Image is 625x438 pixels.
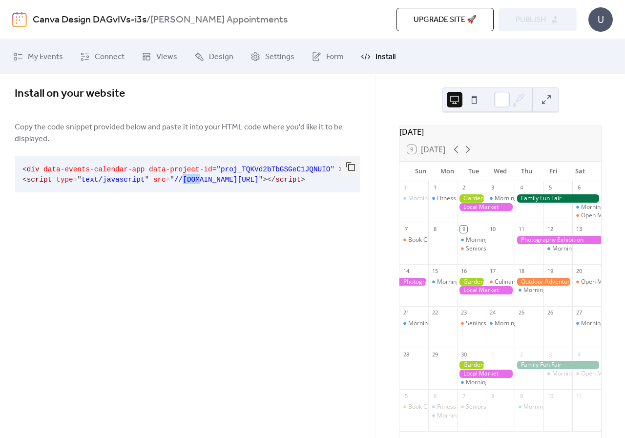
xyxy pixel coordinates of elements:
div: Open Mic Night [572,370,601,378]
div: 17 [489,267,496,274]
div: Open Mic Night [572,278,601,286]
span: type [56,176,73,184]
span: Connect [95,51,125,63]
div: 7 [460,392,467,399]
span: > [301,176,305,184]
span: " [259,176,263,184]
div: 12 [546,226,554,233]
span: < [22,176,27,184]
span: data-events-calendar-app [43,166,145,173]
span: </ [267,176,275,184]
a: Canva Design DAGvIVs-i3s [33,11,146,29]
div: 8 [431,226,438,233]
div: Open Mic Night [581,278,623,286]
div: Morning Yoga Bliss [399,194,428,203]
div: 9 [460,226,467,233]
div: 8 [489,392,496,399]
div: Photography Exhibition [515,236,601,244]
div: Morning Yoga Bliss [399,319,428,328]
span: Copy the code snippet provided below and paste it into your HTML code where you'd like it to be d... [15,122,360,145]
div: Morning Yoga Bliss [523,286,576,294]
div: Gardening Workshop [457,194,486,203]
div: 24 [489,309,496,316]
a: Views [134,43,185,70]
div: Local Market [457,203,515,211]
div: Gardening Workshop [457,278,486,286]
div: 5 [402,392,410,399]
div: Seniors' Social Tea [457,319,486,328]
div: Morning Yoga Bliss [486,319,515,328]
div: 31 [402,184,410,191]
span: " [216,166,221,173]
div: Seniors' Social Tea [466,403,517,411]
div: Morning Yoga Bliss [523,403,576,411]
span: " [170,176,174,184]
div: [DATE] [399,126,601,138]
span: " [145,176,149,184]
div: Morning Yoga Bliss [466,378,518,387]
div: Book Club Gathering [408,403,464,411]
div: Morning Yoga Bliss [466,236,518,244]
div: Photography Exhibition [399,278,428,286]
span: > [339,166,343,173]
div: Book Club Gathering [399,236,428,244]
span: Views [156,51,177,63]
div: 11 [575,392,583,399]
div: 2 [518,351,525,358]
div: Mon [434,162,460,181]
div: Open Mic Night [581,370,623,378]
span: My Events [28,51,63,63]
div: Book Club Gathering [408,236,464,244]
span: Install [375,51,396,63]
a: Connect [73,43,132,70]
div: 5 [546,184,554,191]
div: Seniors' Social Tea [466,319,517,328]
img: logo [12,12,27,27]
a: My Events [6,43,70,70]
span: div [27,166,40,173]
div: 4 [518,184,525,191]
div: Local Market [457,286,515,294]
span: //[DOMAIN_NAME][URL] [174,176,259,184]
div: Wed [487,162,513,181]
div: 28 [402,351,410,358]
b: [PERSON_NAME] Appointments [150,11,288,29]
div: 27 [575,309,583,316]
div: Thu [514,162,540,181]
a: Settings [243,43,302,70]
div: Outdoor Adventure Day [515,278,572,286]
div: Morning Yoga Bliss [486,194,515,203]
div: Fitness Bootcamp [428,194,457,203]
div: Family Fun Fair [515,194,601,203]
div: Morning Yoga Bliss [457,236,486,244]
span: = [73,176,78,184]
span: Upgrade site 🚀 [414,14,477,26]
span: = [166,176,170,184]
span: src [153,176,166,184]
span: " [77,176,82,184]
div: 21 [402,309,410,316]
span: Form [326,51,344,63]
div: Morning Yoga Bliss [515,286,543,294]
span: script [275,176,301,184]
div: Morning Yoga Bliss [437,278,489,286]
div: Morning Yoga Bliss [515,403,543,411]
div: Morning Yoga Bliss [408,194,460,203]
a: Design [187,43,241,70]
div: 7 [402,226,410,233]
div: 16 [460,267,467,274]
div: Sun [407,162,434,181]
div: 3 [489,184,496,191]
div: 25 [518,309,525,316]
div: 15 [431,267,438,274]
div: 18 [518,267,525,274]
span: " [330,166,334,173]
div: 30 [460,351,467,358]
div: 13 [575,226,583,233]
div: Morning Yoga Bliss [572,203,601,211]
button: Upgrade site 🚀 [396,8,494,31]
div: Gardening Workshop [457,361,486,369]
div: 19 [546,267,554,274]
div: Seniors' Social Tea [466,245,517,253]
a: Form [304,43,351,70]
